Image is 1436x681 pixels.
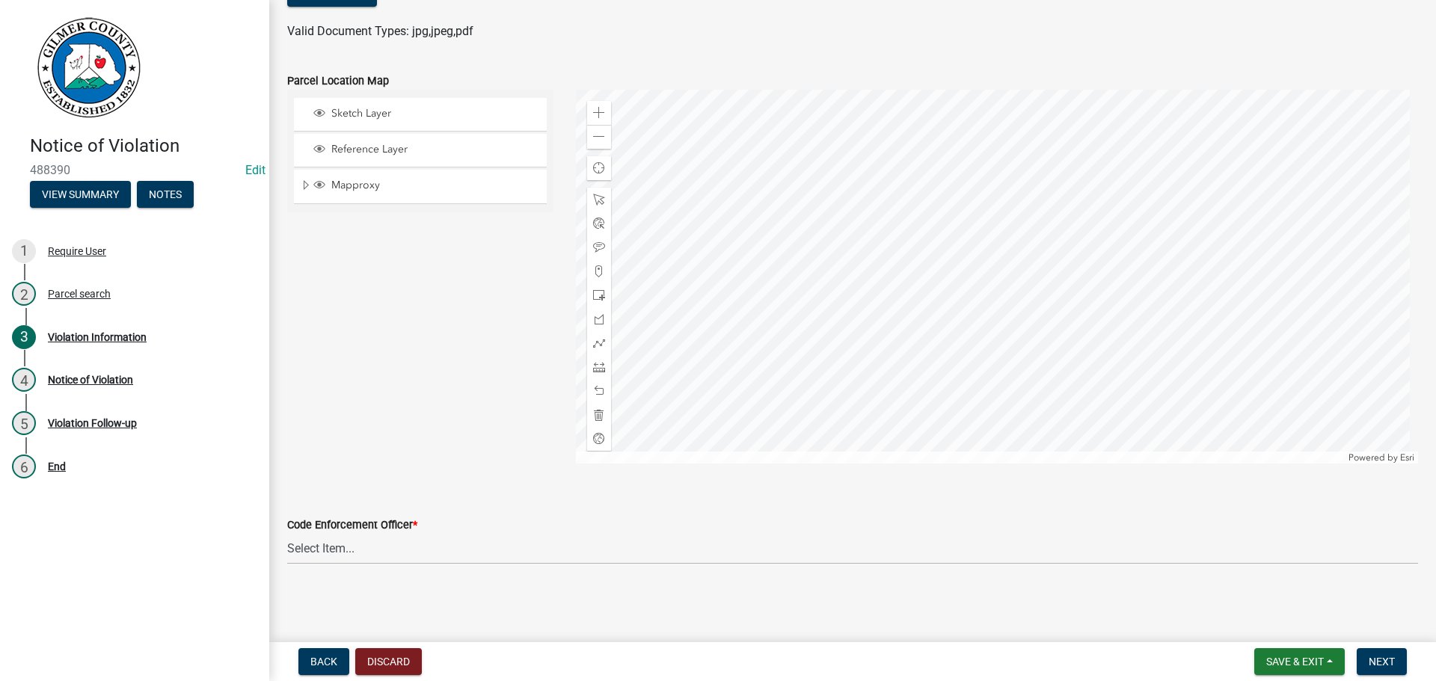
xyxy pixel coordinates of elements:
[30,189,131,201] wm-modal-confirm: Summary
[294,170,547,204] li: Mapproxy
[30,135,257,157] h4: Notice of Violation
[328,143,541,156] span: Reference Layer
[328,107,541,120] span: Sketch Layer
[1254,648,1345,675] button: Save & Exit
[1369,656,1395,668] span: Next
[298,648,349,675] button: Back
[310,656,337,668] span: Back
[12,282,36,306] div: 2
[311,179,541,194] div: Mapproxy
[48,246,106,256] div: Require User
[48,418,137,428] div: Violation Follow-up
[287,76,389,87] label: Parcel Location Map
[587,156,611,180] div: Find my location
[587,125,611,149] div: Zoom out
[587,101,611,125] div: Zoom in
[1357,648,1407,675] button: Next
[12,239,36,263] div: 1
[48,332,147,342] div: Violation Information
[300,179,311,194] span: Expand
[311,107,541,122] div: Sketch Layer
[30,181,131,208] button: View Summary
[245,163,266,177] a: Edit
[245,163,266,177] wm-modal-confirm: Edit Application Number
[292,94,548,209] ul: Layer List
[12,411,36,435] div: 5
[1345,452,1418,463] div: Powered by
[294,98,547,132] li: Sketch Layer
[1400,452,1414,463] a: Esri
[30,16,142,120] img: Gilmer County, Georgia
[294,134,547,167] li: Reference Layer
[48,461,66,472] div: End
[1266,656,1324,668] span: Save & Exit
[12,368,36,392] div: 4
[137,181,194,208] button: Notes
[137,189,194,201] wm-modal-confirm: Notes
[48,289,111,299] div: Parcel search
[287,24,473,38] span: Valid Document Types: jpg,jpeg,pdf
[30,163,239,177] span: 488390
[12,454,36,478] div: 6
[328,179,541,192] span: Mapproxy
[12,325,36,349] div: 3
[311,143,541,158] div: Reference Layer
[355,648,422,675] button: Discard
[48,375,133,385] div: Notice of Violation
[287,520,417,531] label: Code Enforcement Officer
